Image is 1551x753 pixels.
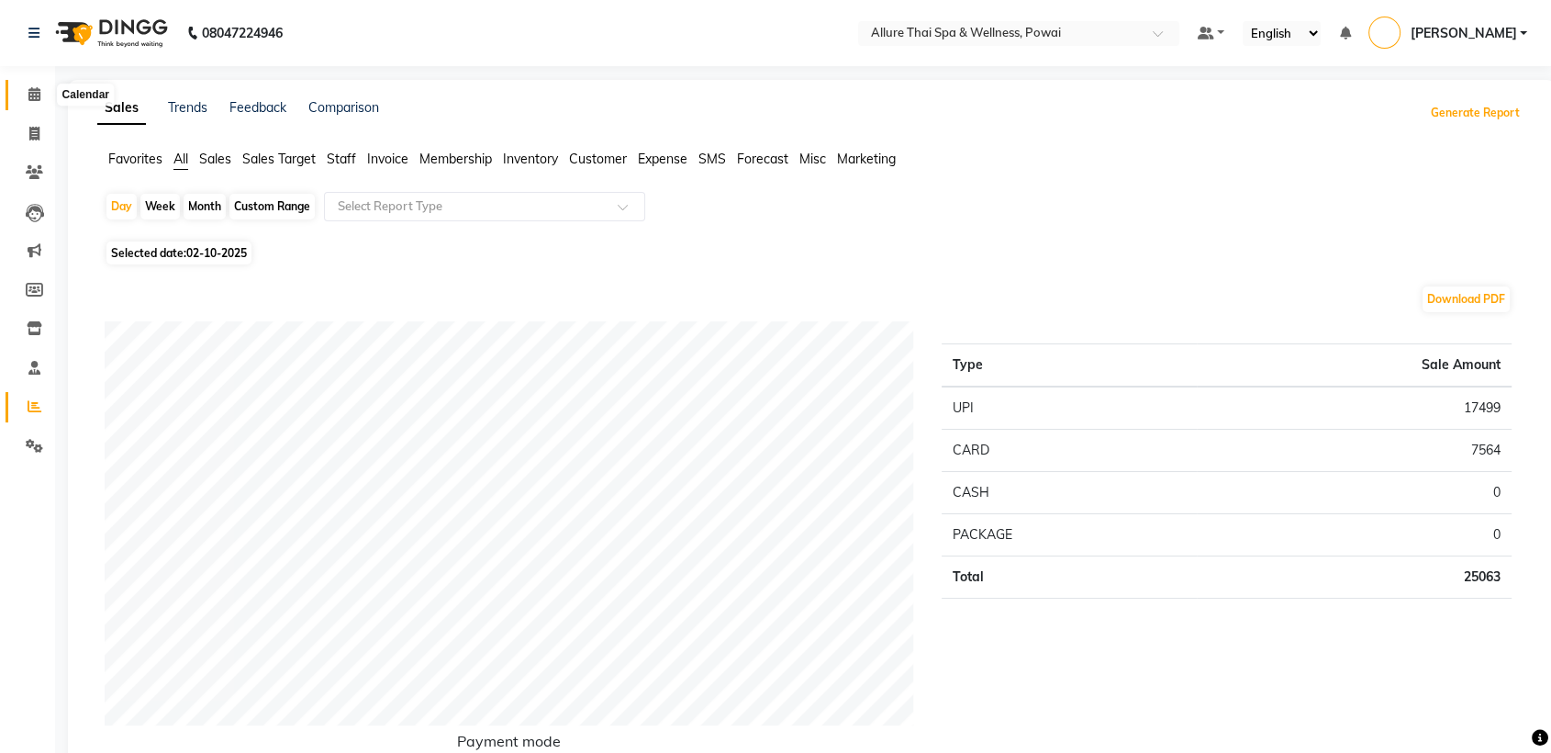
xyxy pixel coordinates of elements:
[168,99,207,116] a: Trends
[1197,344,1512,388] th: Sale Amount
[186,246,247,260] span: 02-10-2025
[1426,100,1524,126] button: Generate Report
[1368,17,1400,49] img: Prashant Mistry
[942,430,1197,472] td: CARD
[1423,287,1510,312] button: Download PDF
[737,151,788,167] span: Forecast
[140,194,180,219] div: Week
[242,151,316,167] span: Sales Target
[942,556,1197,599] td: Total
[419,151,492,167] span: Membership
[199,151,231,167] span: Sales
[173,151,188,167] span: All
[327,151,356,167] span: Staff
[106,242,251,264] span: Selected date:
[638,151,687,167] span: Expense
[184,194,226,219] div: Month
[308,99,379,116] a: Comparison
[799,151,826,167] span: Misc
[1197,556,1512,599] td: 25063
[229,194,315,219] div: Custom Range
[1197,514,1512,556] td: 0
[367,151,408,167] span: Invoice
[1197,430,1512,472] td: 7564
[569,151,627,167] span: Customer
[942,514,1197,556] td: PACKAGE
[202,7,283,59] b: 08047224946
[503,151,558,167] span: Inventory
[108,151,162,167] span: Favorites
[1197,387,1512,430] td: 17499
[47,7,173,59] img: logo
[698,151,726,167] span: SMS
[1197,472,1512,514] td: 0
[97,92,146,125] a: Sales
[229,99,286,116] a: Feedback
[106,194,137,219] div: Day
[942,344,1197,388] th: Type
[942,387,1197,430] td: UPI
[58,84,114,107] div: Calendar
[1410,24,1516,43] span: [PERSON_NAME]
[837,151,896,167] span: Marketing
[942,472,1197,514] td: CASH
